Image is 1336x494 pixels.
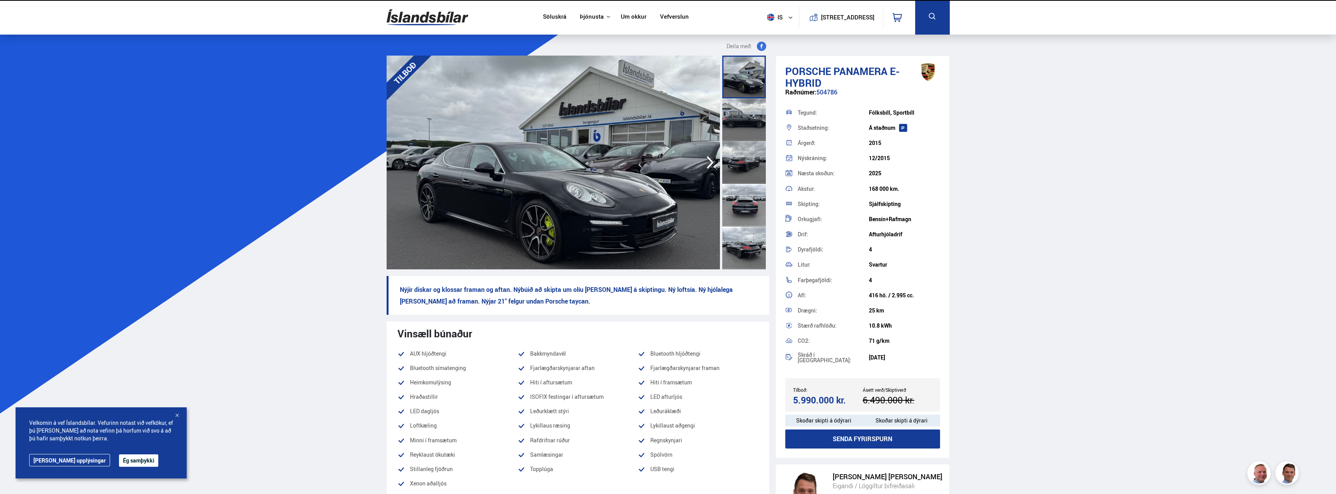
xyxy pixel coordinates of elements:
[29,454,110,466] a: [PERSON_NAME] upplýsingar
[767,14,774,21] img: svg+xml;base64,PHN2ZyB4bWxucz0iaHR0cDovL3d3dy53My5vcmcvMjAwMC9zdmciIHdpZHRoPSI1MTIiIGhlaWdodD0iNT...
[798,232,869,237] div: Drif:
[518,363,638,373] li: Fjarlægðarskynjarar aftan
[397,349,518,358] li: AUX hljóðtengi
[764,14,783,21] span: is
[720,56,1053,269] img: 3526157.jpeg
[387,276,769,315] p: Nýjir diskar og klossar framan og aftan. Nýbúið að skipta um olíu [PERSON_NAME] á skiptingu. Ný l...
[660,13,689,21] a: Vefverslun
[869,307,940,314] div: 25 km
[869,262,940,268] div: Svartur
[869,277,940,283] div: 4
[518,421,638,430] li: Lykillaus ræsing
[638,421,758,430] li: Lykillaust aðgengi
[863,395,930,405] div: 6.490.000 kr.
[387,56,720,269] img: 3526156.jpeg
[785,89,940,104] div: 504786
[798,247,869,252] div: Dyrafjöldi:
[798,278,869,283] div: Farþegafjöldi:
[869,186,940,192] div: 168 000 km.
[387,5,468,30] img: G0Ugv5HjCgRt.svg
[518,436,638,445] li: Rafdrifnar rúður
[869,323,940,329] div: 10.8 kWh
[798,201,869,207] div: Skipting:
[869,292,940,298] div: 416 hö. / 2.995 cc.
[764,6,799,29] button: is
[869,216,940,222] div: Bensín+Rafmagn
[397,378,518,387] li: Heimkomulýsing
[638,349,758,358] li: Bluetooth hljóðtengi
[869,170,940,176] div: 2025
[638,363,758,373] li: Fjarlægðarskynjarar framan
[397,363,518,373] li: Bluetooth símatenging
[397,464,518,474] li: Stillanleg fjöðrun
[376,44,434,102] div: TILBOÐ
[1276,463,1300,486] img: FbJEzSuNWCJXmdc-.webp
[397,421,518,430] li: Loftkæling
[863,415,940,426] div: Skoðar skipti á dýrari
[397,392,518,401] li: Hraðastillir
[803,6,879,28] a: [STREET_ADDRESS]
[869,201,940,207] div: Sjálfskipting
[798,186,869,192] div: Akstur:
[869,231,940,237] div: Afturhjóladrif
[824,14,872,21] button: [STREET_ADDRESS]
[869,155,940,161] div: 12/2015
[119,454,158,467] button: Ég samþykki
[785,415,863,426] div: Skoðar skipti á ódýrari
[869,125,940,131] div: Á staðnum
[833,473,942,481] div: [PERSON_NAME] [PERSON_NAME]
[397,479,518,488] li: Xenon aðalljós
[798,171,869,176] div: Næsta skoðun:
[397,450,518,459] li: Reyklaust ökutæki
[863,387,932,393] div: Ásett verð/Skiptiverð
[793,395,860,405] div: 5.990.000 kr.
[518,378,638,387] li: Hiti í aftursætum
[638,450,758,459] li: Spólvörn
[798,216,869,222] div: Orkugjafi:
[785,64,900,90] span: Panamera E-HYBRID
[833,481,942,491] div: Eigandi / Löggiltur bifreiðasali
[869,338,940,344] div: 71 g/km
[798,125,869,131] div: Staðsetning:
[397,407,518,416] li: LED dagljós
[798,338,869,344] div: CO2:
[518,464,638,474] li: Topplúga
[518,407,638,416] li: Leðurklætt stýri
[621,13,646,21] a: Um okkur
[518,349,638,358] li: Bakkmyndavél
[798,110,869,115] div: Tegund:
[798,308,869,313] div: Drægni:
[785,429,940,449] button: Senda fyrirspurn
[869,354,940,361] div: [DATE]
[869,140,940,146] div: 2015
[638,378,758,387] li: Hiti í framsætum
[793,387,863,393] div: Tilboð:
[638,392,758,401] li: LED afturljós
[723,42,769,51] button: Deila með:
[798,155,869,161] div: Nýskráning:
[869,246,940,253] div: 4
[518,392,638,401] li: ISOFIX festingar í aftursætum
[397,328,758,339] div: Vinsæll búnaður
[912,60,944,84] img: brand logo
[29,419,173,442] span: Velkomin á vef Íslandsbílar. Vefurinn notast við vefkökur, ef þú [PERSON_NAME] að nota vefinn þá ...
[727,42,752,51] span: Deila með:
[798,293,869,298] div: Afl:
[638,464,758,474] li: USB tengi
[798,262,869,267] div: Litur:
[543,13,566,21] a: Söluskrá
[785,64,831,78] span: Porsche
[580,13,604,21] button: Þjónusta
[518,450,638,459] li: Samlæsingar
[397,436,518,445] li: Minni í framsætum
[798,323,869,328] div: Stærð rafhlöðu:
[869,110,940,116] div: Fólksbíll, Sportbíll
[638,407,758,416] li: Leðuráklæði
[1248,463,1272,486] img: siFngHWaQ9KaOqBr.png
[785,88,816,96] span: Raðnúmer:
[638,436,758,445] li: Regnskynjari
[798,140,869,146] div: Árgerð:
[798,352,869,363] div: Skráð í [GEOGRAPHIC_DATA]:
